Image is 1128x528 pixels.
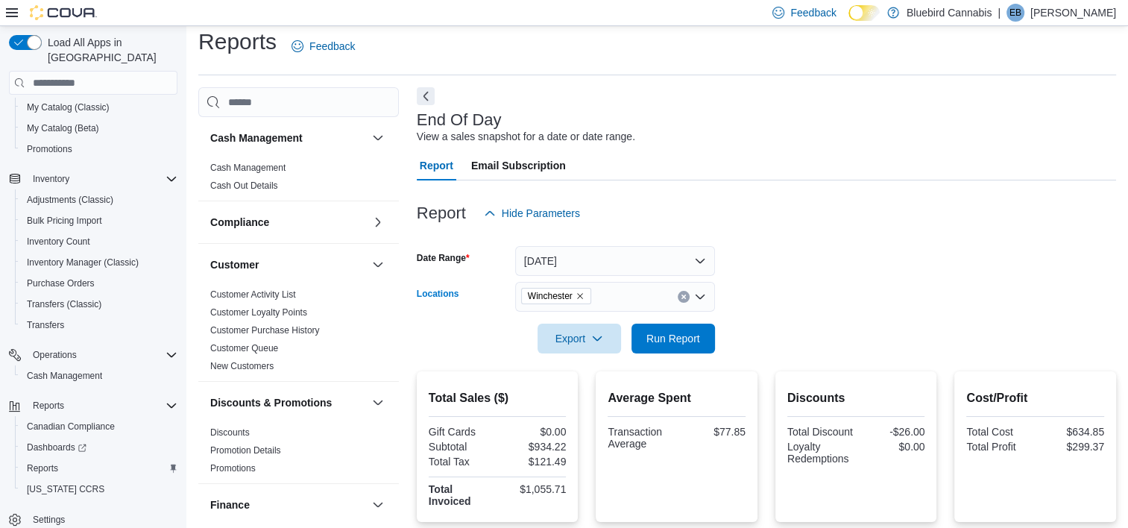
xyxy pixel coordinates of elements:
[3,395,183,416] button: Reports
[210,445,281,456] a: Promotion Details
[27,101,110,113] span: My Catalog (Classic)
[502,206,580,221] span: Hide Parameters
[210,361,274,371] a: New Customers
[608,426,673,450] div: Transaction Average
[42,35,177,65] span: Load All Apps in [GEOGRAPHIC_DATA]
[21,212,177,230] span: Bulk Pricing Import
[21,119,105,137] a: My Catalog (Beta)
[1009,4,1021,22] span: EB
[27,462,58,474] span: Reports
[478,198,586,228] button: Hide Parameters
[1006,4,1024,22] div: Emily Baker
[309,39,355,54] span: Feedback
[787,389,925,407] h2: Discounts
[15,365,183,386] button: Cash Management
[27,215,102,227] span: Bulk Pricing Import
[15,252,183,273] button: Inventory Manager (Classic)
[420,151,453,180] span: Report
[210,180,278,192] span: Cash Out Details
[500,441,566,453] div: $934.22
[30,5,97,20] img: Cova
[21,98,177,116] span: My Catalog (Classic)
[21,295,107,313] a: Transfers (Classic)
[15,294,183,315] button: Transfers (Classic)
[21,140,177,158] span: Promotions
[500,483,566,495] div: $1,055.71
[27,143,72,155] span: Promotions
[210,427,250,439] span: Discounts
[429,456,494,468] div: Total Tax
[27,421,115,433] span: Canadian Compliance
[966,389,1104,407] h2: Cost/Profit
[787,426,853,438] div: Total Discount
[417,87,435,105] button: Next
[528,289,573,304] span: Winchester
[966,441,1032,453] div: Total Profit
[608,389,746,407] h2: Average Spent
[198,286,399,381] div: Customer
[15,231,183,252] button: Inventory Count
[210,360,274,372] span: New Customers
[21,233,96,251] a: Inventory Count
[21,316,177,334] span: Transfers
[15,479,183,500] button: [US_STATE] CCRS
[429,389,567,407] h2: Total Sales ($)
[15,210,183,231] button: Bulk Pricing Import
[3,345,183,365] button: Operations
[694,291,706,303] button: Open list of options
[27,346,177,364] span: Operations
[27,170,177,188] span: Inventory
[27,346,83,364] button: Operations
[790,5,836,20] span: Feedback
[907,4,992,22] p: Bluebird Cannabis
[21,191,177,209] span: Adjustments (Classic)
[27,257,139,268] span: Inventory Manager (Classic)
[27,319,64,331] span: Transfers
[369,394,387,412] button: Discounts & Promotions
[27,236,90,248] span: Inventory Count
[33,514,65,526] span: Settings
[21,191,119,209] a: Adjustments (Classic)
[286,31,361,61] a: Feedback
[471,151,566,180] span: Email Subscription
[1039,426,1104,438] div: $634.85
[576,292,585,301] button: Remove Winchester from selection in this group
[631,324,715,353] button: Run Report
[210,162,286,174] span: Cash Management
[417,288,459,300] label: Locations
[15,118,183,139] button: My Catalog (Beta)
[210,343,278,353] a: Customer Queue
[210,215,269,230] h3: Compliance
[1030,4,1116,22] p: [PERSON_NAME]
[848,21,849,22] span: Dark Mode
[210,215,366,230] button: Compliance
[27,298,101,310] span: Transfers (Classic)
[21,140,78,158] a: Promotions
[27,194,113,206] span: Adjustments (Classic)
[538,324,621,353] button: Export
[3,169,183,189] button: Inventory
[21,439,92,456] a: Dashboards
[21,212,108,230] a: Bulk Pricing Import
[515,246,715,276] button: [DATE]
[21,439,177,456] span: Dashboards
[15,315,183,336] button: Transfers
[21,98,116,116] a: My Catalog (Classic)
[15,437,183,458] a: Dashboards
[198,27,277,57] h1: Reports
[210,395,332,410] h3: Discounts & Promotions
[15,273,183,294] button: Purchase Orders
[210,257,366,272] button: Customer
[33,173,69,185] span: Inventory
[21,254,177,271] span: Inventory Manager (Classic)
[27,370,102,382] span: Cash Management
[429,483,471,507] strong: Total Invoiced
[859,426,924,438] div: -$26.00
[21,459,64,477] a: Reports
[521,288,591,304] span: Winchester
[21,274,101,292] a: Purchase Orders
[678,291,690,303] button: Clear input
[680,426,746,438] div: $77.85
[21,295,177,313] span: Transfers (Classic)
[417,204,466,222] h3: Report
